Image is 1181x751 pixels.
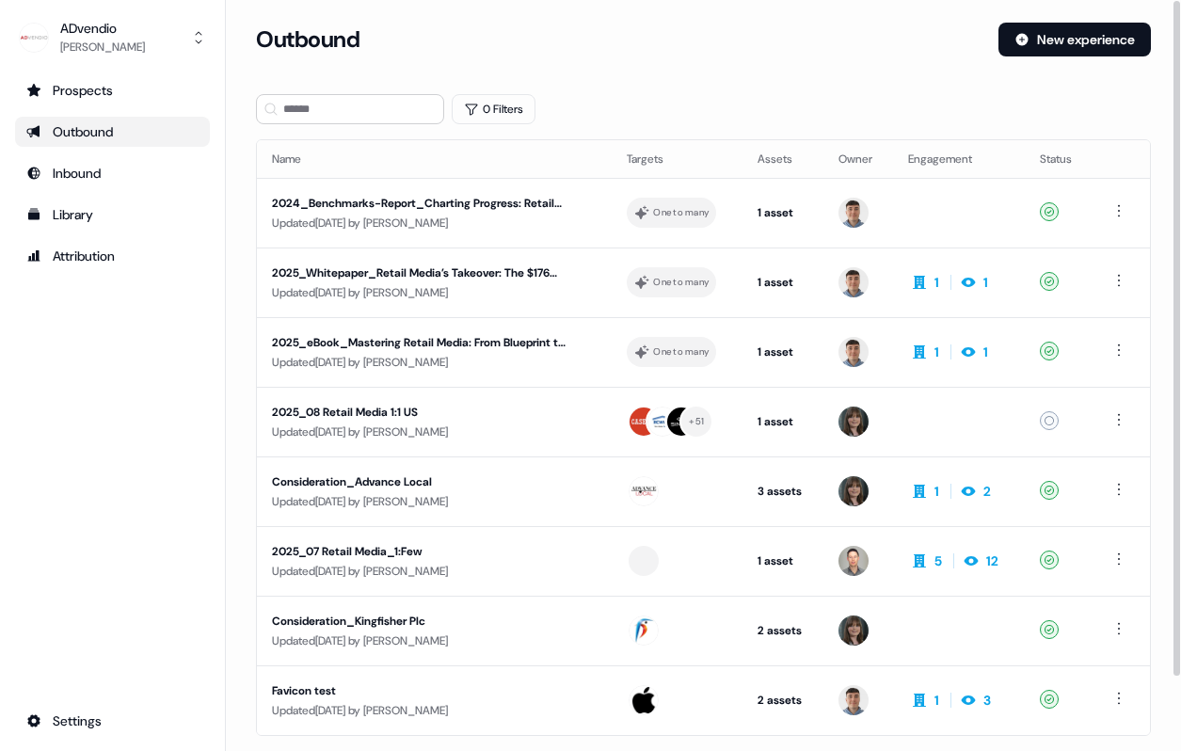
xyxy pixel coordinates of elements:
div: Consideration_Advance Local [272,472,567,491]
div: Updated [DATE] by [PERSON_NAME] [272,492,597,511]
div: Updated [DATE] by [PERSON_NAME] [272,631,597,650]
img: Robert [838,546,869,576]
div: Updated [DATE] by [PERSON_NAME] [272,353,597,372]
div: 2025_07 Retail Media_1:Few [272,542,567,561]
div: 1 asset [758,551,808,570]
div: 1 [934,482,939,501]
div: 3 [983,691,991,710]
div: One to many [653,204,709,221]
div: Settings [26,711,199,730]
div: 5 [934,551,942,570]
div: 1 [983,273,988,292]
div: Updated [DATE] by [PERSON_NAME] [272,701,597,720]
a: Go to templates [15,200,210,230]
div: 2025_08 Retail Media 1:1 US [272,403,567,422]
button: 0 Filters [452,94,535,124]
div: + 51 [689,413,704,430]
div: 2024_Benchmarks-Report_Charting Progress: Retail Media Benchmark Insights for Retailers [272,194,567,213]
th: Name [257,140,612,178]
img: Denis [838,267,869,297]
div: 1 [934,343,939,361]
img: Denis [838,337,869,367]
img: Michaela [838,615,869,646]
div: [PERSON_NAME] [60,38,145,56]
div: One to many [653,274,709,291]
div: ADvendio [60,19,145,38]
div: 2025_Whitepaper_Retail Media’s Takeover: The $176 Billion Ad Revolution Brands Can’t Ignore [272,264,567,282]
div: 1 asset [758,343,808,361]
div: 1 asset [758,203,808,222]
img: Michaela [838,476,869,506]
img: Denis [838,685,869,715]
div: 3 assets [758,482,808,501]
div: Library [26,205,199,224]
div: Updated [DATE] by [PERSON_NAME] [272,283,597,302]
th: Owner [823,140,893,178]
th: Engagement [893,140,1025,178]
button: ADvendio[PERSON_NAME] [15,15,210,60]
div: Inbound [26,164,199,183]
a: Go to outbound experience [15,117,210,147]
div: 2 assets [758,621,808,640]
div: 2 [983,482,991,501]
div: Favicon test [272,681,567,700]
div: Updated [DATE] by [PERSON_NAME] [272,562,597,581]
div: Attribution [26,247,199,265]
div: Consideration_Kingfisher Plc [272,612,567,631]
div: 1 asset [758,412,808,431]
div: 2 assets [758,691,808,710]
img: Denis [838,198,869,228]
div: 1 [983,343,988,361]
a: Go to Inbound [15,158,210,188]
div: One to many [653,344,709,360]
a: Go to prospects [15,75,210,105]
div: 1 asset [758,273,808,292]
button: New experience [998,23,1151,56]
th: Status [1025,140,1093,178]
div: Prospects [26,81,199,100]
div: 1 [934,691,939,710]
div: 12 [986,551,998,570]
div: Updated [DATE] by [PERSON_NAME] [272,214,597,232]
div: 1 [934,273,939,292]
div: 2025_eBook_Mastering Retail Media: From Blueprint to Maximum ROI - The Complete Guide [272,333,567,352]
h3: Outbound [256,25,359,54]
a: Go to attribution [15,241,210,271]
th: Assets [742,140,823,178]
img: Michaela [838,407,869,437]
a: Go to integrations [15,706,210,736]
th: Targets [612,140,742,178]
div: Outbound [26,122,199,141]
div: Updated [DATE] by [PERSON_NAME] [272,423,597,441]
